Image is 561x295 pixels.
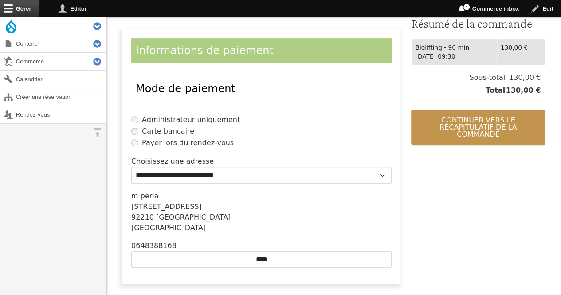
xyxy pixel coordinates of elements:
span: [STREET_ADDRESS] [131,202,202,211]
label: Carte bancaire [142,126,194,137]
span: [GEOGRAPHIC_DATA] [156,213,231,221]
span: Mode de paiement [136,83,235,95]
span: 1 [463,4,470,11]
span: 92210 [131,213,154,221]
label: Choisissez une adresse [131,156,214,167]
span: [GEOGRAPHIC_DATA] [131,224,206,232]
div: Biolifting - 90 min [415,43,493,52]
span: Total [486,85,505,96]
span: 130,00 € [505,72,541,83]
td: 130,00 € [497,39,545,65]
span: m [131,192,138,200]
label: Payer lors du rendez-vous [142,138,234,148]
span: perla [141,192,159,200]
time: [DATE] 09:30 [415,53,455,60]
label: Administrateur uniquement [142,114,240,125]
span: Sous-total [469,72,505,83]
div: 0648388168 [131,240,392,251]
h3: Résumé de la commande [411,16,545,31]
button: Orientation horizontale [89,124,106,141]
span: Informations de paiement [136,44,274,57]
span: 130,00 € [505,85,541,96]
button: Continuer vers le récapitulatif de la commande [411,110,545,145]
